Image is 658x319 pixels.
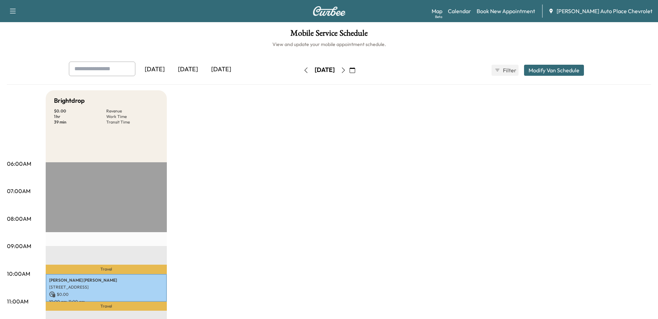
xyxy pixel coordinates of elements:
[7,159,31,168] p: 06:00AM
[313,6,346,16] img: Curbee Logo
[315,66,335,74] div: [DATE]
[7,297,28,306] p: 11:00AM
[49,299,163,304] p: 10:00 am - 11:00 am
[171,62,205,78] div: [DATE]
[7,270,30,278] p: 10:00AM
[448,7,471,15] a: Calendar
[54,96,85,106] h5: Brightdrop
[7,242,31,250] p: 09:00AM
[524,65,584,76] button: Modify Van Schedule
[7,187,30,195] p: 07:00AM
[46,302,167,311] p: Travel
[54,108,106,114] p: $ 0.00
[477,7,535,15] a: Book New Appointment
[49,284,163,290] p: [STREET_ADDRESS]
[46,265,167,274] p: Travel
[492,65,519,76] button: Filter
[138,62,171,78] div: [DATE]
[106,114,159,119] p: Work Time
[7,29,651,41] h1: Mobile Service Schedule
[54,114,106,119] p: 1 hr
[7,215,31,223] p: 08:00AM
[49,291,163,298] p: $ 0.00
[432,7,442,15] a: MapBeta
[503,66,515,74] span: Filter
[49,277,163,283] p: [PERSON_NAME] [PERSON_NAME]
[557,7,652,15] span: [PERSON_NAME] Auto Place Chevrolet
[106,119,159,125] p: Transit Time
[54,119,106,125] p: 39 min
[205,62,238,78] div: [DATE]
[7,41,651,48] h6: View and update your mobile appointment schedule.
[106,108,159,114] p: Revenue
[435,14,442,19] div: Beta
